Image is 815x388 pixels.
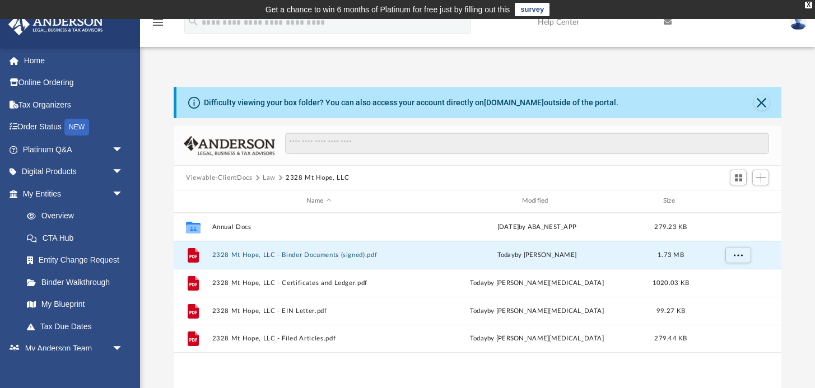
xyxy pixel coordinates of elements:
[470,335,487,342] span: today
[204,97,618,109] div: Difficulty viewing your box folder? You can also access your account directly on outside of the p...
[16,315,140,338] a: Tax Due Dates
[151,16,165,29] i: menu
[752,170,769,185] button: Add
[16,205,140,227] a: Overview
[64,119,89,135] div: NEW
[212,335,426,342] button: 2328 Mt Hope, LLC - Filed Articles.pdf
[16,293,134,316] a: My Blueprint
[8,161,140,183] a: Digital Productsarrow_drop_down
[8,116,140,139] a: Order StatusNEW
[16,227,140,249] a: CTA Hub
[212,251,426,259] button: 2328 Mt Hope, LLC - Binder Documents (signed).pdf
[805,2,812,8] div: close
[266,3,510,16] div: Get a chance to win 6 months of Platinum for free just by filling out this
[187,15,199,27] i: search
[470,279,487,286] span: today
[430,278,644,288] div: by [PERSON_NAME][MEDICAL_DATA]
[430,250,644,260] div: by [PERSON_NAME]
[430,306,644,316] div: by [PERSON_NAME][MEDICAL_DATA]
[8,138,140,161] a: Platinum Q&Aarrow_drop_down
[754,95,770,110] button: Close
[5,13,106,35] img: Anderson Advisors Platinum Portal
[8,183,140,205] a: My Entitiesarrow_drop_down
[655,335,687,342] span: 279.44 KB
[8,49,140,72] a: Home
[112,183,134,205] span: arrow_drop_down
[658,251,684,258] span: 1.73 MB
[8,338,134,360] a: My Anderson Teamarrow_drop_down
[725,246,751,263] button: More options
[151,21,165,29] a: menu
[730,170,747,185] button: Switch to Grid View
[286,173,349,183] button: 2328 Mt Hope, LLC
[212,279,426,287] button: 2328 Mt Hope, LLC - Certificates and Ledger.pdf
[112,338,134,361] span: arrow_drop_down
[655,223,687,230] span: 279.23 KB
[16,271,140,293] a: Binder Walkthrough
[698,196,777,206] div: id
[470,307,487,314] span: today
[656,307,685,314] span: 99.27 KB
[484,98,544,107] a: [DOMAIN_NAME]
[186,173,252,183] button: Viewable-ClientDocs
[285,133,769,154] input: Search files and folders
[790,14,807,30] img: User Pic
[515,3,549,16] a: survey
[430,196,644,206] div: Modified
[263,173,276,183] button: Law
[212,223,426,231] button: Annual Docs
[112,161,134,184] span: arrow_drop_down
[497,251,515,258] span: today
[179,196,207,206] div: id
[649,196,693,206] div: Size
[212,307,426,315] button: 2328 Mt Hope, LLC - EIN Letter.pdf
[430,222,644,232] div: [DATE] by ABA_NEST_APP
[16,249,140,272] a: Entity Change Request
[8,94,140,116] a: Tax Organizers
[112,138,134,161] span: arrow_drop_down
[8,72,140,94] a: Online Ordering
[430,334,644,344] div: by [PERSON_NAME][MEDICAL_DATA]
[653,279,690,286] span: 1020.03 KB
[212,196,425,206] div: Name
